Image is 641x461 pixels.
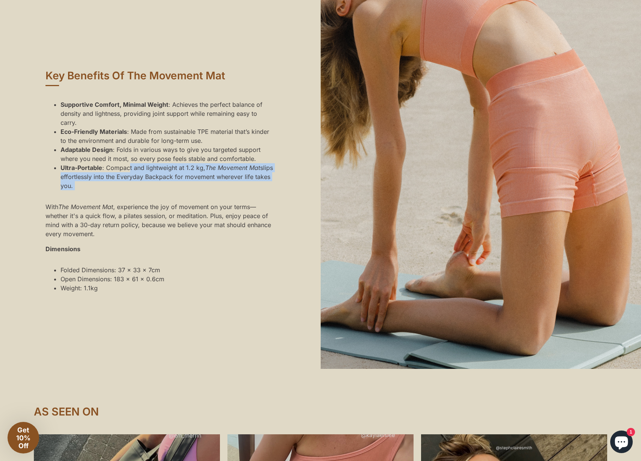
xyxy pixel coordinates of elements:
strong: Supportive Comfort, Minimal Weight [61,101,168,108]
li: : Achieves the perfect balance of density and lightness, providing joint support while remaining ... [61,100,275,127]
li: : Folds in various ways to give you targeted support where you need it most, so every pose feels ... [61,145,275,163]
strong: Adaptable Design [61,146,113,153]
strong: Eco-Friendly Materials [61,128,127,135]
li: Folded Dimensions: 37 x 33 x 7cm [61,265,164,274]
li: : Compact and lightweight at 1.2 kg, slips effortlessly into the Everyday Backpack for movement w... [61,163,275,190]
inbox-online-store-chat: Shopify online store chat [608,431,635,455]
em: The Movement Mat [205,164,260,171]
li: Open Dimensions: 183 x 61 x 0.6cm [61,274,164,284]
li: Weight: 1.1kg [61,284,164,293]
h2: Key Benefits Of The Movement Mat [45,69,275,86]
em: The Movement Mat [58,203,113,211]
div: Get 10% Off [8,422,39,453]
h2: AS SEEN ON [34,406,121,417]
li: : Made from sustainable TPE material that’s kinder to the environment and durable for long-term use. [61,127,275,145]
p: With , experience the joy of movement on your terms—whether it's a quick flow, a pilates session,... [45,202,275,238]
strong: Dimensions [45,245,80,253]
strong: Ultra-Portable [61,164,102,171]
span: Get 10% Off [16,426,30,450]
